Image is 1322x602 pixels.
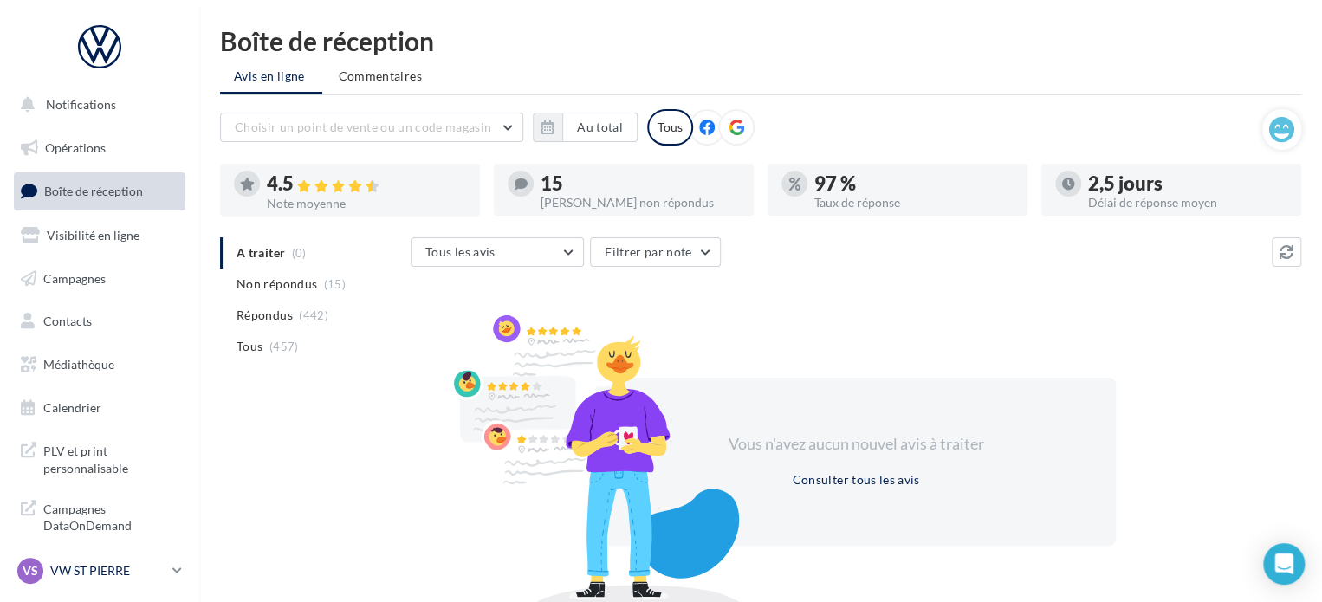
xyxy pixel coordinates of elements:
span: Non répondus [237,275,317,293]
span: PLV et print personnalisable [43,439,178,476]
a: PLV et print personnalisable [10,432,189,483]
span: Répondus [237,307,293,324]
a: Campagnes [10,261,189,297]
a: Boîte de réception [10,172,189,210]
span: Contacts [43,314,92,328]
div: Note moyenne [267,197,466,210]
span: Choisir un point de vente ou un code magasin [235,120,491,134]
a: Médiathèque [10,346,189,383]
button: Notifications [10,87,182,123]
span: Commentaires [339,68,422,85]
span: (15) [324,277,346,291]
span: Tous les avis [425,244,496,259]
div: 2,5 jours [1088,174,1287,193]
span: Campagnes DataOnDemand [43,497,178,534]
button: Choisir un point de vente ou un code magasin [220,113,523,142]
button: Au total [533,113,638,142]
span: Visibilité en ligne [47,228,139,243]
button: Tous les avis [411,237,584,267]
div: [PERSON_NAME] non répondus [541,197,740,209]
span: Opérations [45,140,106,155]
a: Campagnes DataOnDemand [10,490,189,541]
span: Campagnes [43,270,106,285]
a: Calendrier [10,390,189,426]
span: (442) [299,308,328,322]
div: Taux de réponse [814,197,1014,209]
button: Consulter tous les avis [785,469,926,490]
span: VS [23,562,38,579]
button: Au total [562,113,638,142]
a: VS VW ST PIERRE [14,554,185,587]
p: VW ST PIERRE [50,562,165,579]
div: Vous n'avez aucun nouvel avis à traiter [707,433,1005,456]
a: Visibilité en ligne [10,217,189,254]
span: Médiathèque [43,357,114,372]
div: 97 % [814,174,1014,193]
div: 15 [541,174,740,193]
span: Notifications [46,97,116,112]
div: Boîte de réception [220,28,1301,54]
span: Boîte de réception [44,184,143,198]
div: 4.5 [267,174,466,194]
div: Tous [647,109,693,146]
a: Contacts [10,303,189,340]
div: Open Intercom Messenger [1263,543,1305,585]
a: Opérations [10,130,189,166]
span: Tous [237,338,262,355]
button: Filtrer par note [590,237,721,267]
span: (457) [269,340,299,353]
span: Calendrier [43,400,101,415]
div: Délai de réponse moyen [1088,197,1287,209]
